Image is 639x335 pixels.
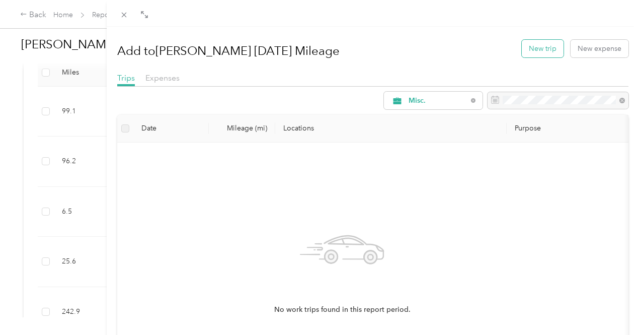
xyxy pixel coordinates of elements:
span: No work trips found in this report period. [274,304,411,315]
button: New expense [571,40,628,57]
span: Expenses [145,73,180,83]
th: Date [133,115,209,143]
h1: Add to [PERSON_NAME] [DATE] Mileage [117,39,340,63]
th: Locations [275,115,507,143]
iframe: Everlance-gr Chat Button Frame [583,279,639,335]
span: Misc. [409,97,467,104]
span: Trips [117,73,135,83]
button: New trip [522,40,564,57]
th: Mileage (mi) [209,115,275,143]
